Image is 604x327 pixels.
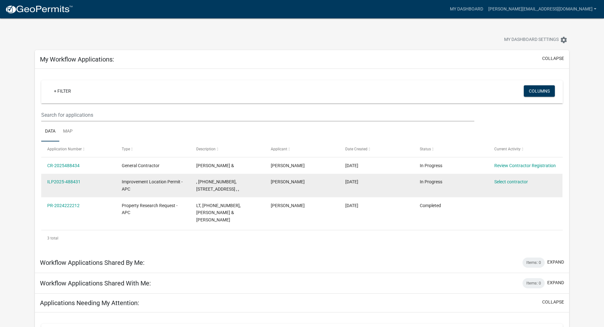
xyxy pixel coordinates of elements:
[41,108,474,121] input: Search for applications
[542,55,564,62] button: collapse
[271,147,287,151] span: Applicant
[41,141,116,157] datatable-header-cell: Application Number
[47,147,82,151] span: Application Number
[35,69,569,252] div: collapse
[40,56,114,63] h5: My Workflow Applications:
[190,141,265,157] datatable-header-cell: Description
[271,203,305,208] span: James Honey
[420,147,431,151] span: Status
[488,141,562,157] datatable-header-cell: Current Activity
[523,258,545,268] div: Items: 0
[265,141,339,157] datatable-header-cell: Applicant
[486,3,599,15] a: [PERSON_NAME][EMAIL_ADDRESS][DOMAIN_NAME]
[420,179,442,184] span: In Progress
[494,163,556,168] a: Review Contractor Registration
[547,259,564,265] button: expand
[339,141,414,157] datatable-header-cell: Date Created
[47,163,80,168] a: CR-2025488434
[524,85,555,97] button: Columns
[547,279,564,286] button: expand
[59,121,76,142] a: Map
[40,299,139,307] h5: Applications Needing My Attention:
[41,121,59,142] a: Data
[494,147,521,151] span: Current Activity
[413,141,488,157] datatable-header-cell: Status
[345,163,358,168] span: 10/06/2025
[271,179,305,184] span: James Honey
[504,36,559,44] span: My Dashboard Settings
[494,179,528,184] a: Select contractor
[271,163,305,168] span: James Honey
[345,203,358,208] span: 02/14/2024
[196,147,216,151] span: Description
[116,141,190,157] datatable-header-cell: Type
[40,259,145,266] h5: Workflow Applications Shared By Me:
[47,179,81,184] a: ILP2025-488431
[345,147,367,151] span: Date Created
[560,36,568,44] i: settings
[420,163,442,168] span: In Progress
[122,147,130,151] span: Type
[196,163,234,168] span: James Honey &
[420,203,441,208] span: Completed
[196,179,239,192] span: , 007-053-180, 11659 N ELM GROVE DR, , , ,
[122,179,183,192] span: Improvement Location Permit - APC
[345,179,358,184] span: 10/06/2025
[542,299,564,305] button: collapse
[41,230,563,246] div: 3 total
[47,203,80,208] a: PR-2024222212
[196,203,241,223] span: LT, 007-053-108, Honey James & Lisa
[49,85,76,97] a: + Filter
[523,278,545,288] div: Items: 0
[122,163,159,168] span: General Contractor
[447,3,486,15] a: My Dashboard
[499,34,573,46] button: My Dashboard Settingssettings
[122,203,178,215] span: Property Research Request - APC
[40,279,151,287] h5: Workflow Applications Shared With Me:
